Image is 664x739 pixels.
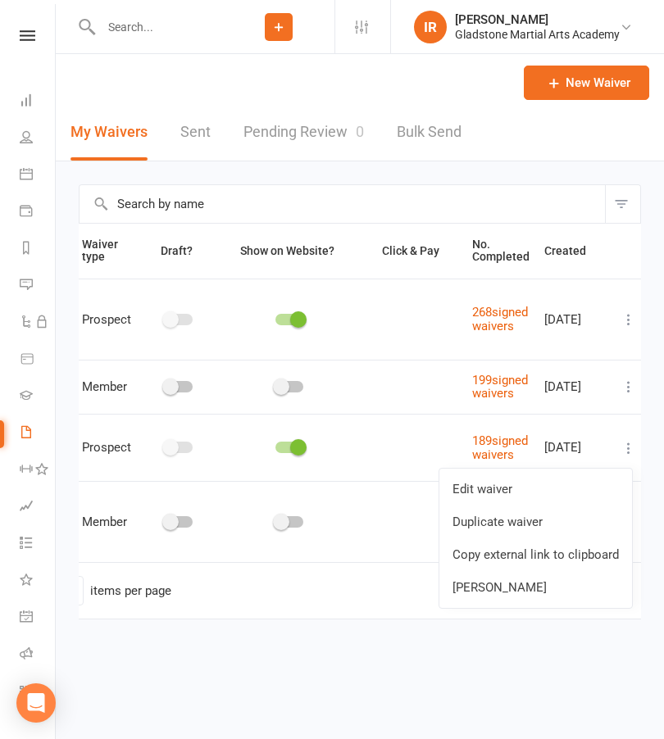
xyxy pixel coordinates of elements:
button: Show on Website? [225,241,352,261]
a: What's New [20,563,57,600]
a: Copy external link to clipboard [439,538,632,571]
a: 199signed waivers [472,373,528,401]
div: [PERSON_NAME] [455,12,620,27]
td: Prospect [75,414,139,482]
span: 0 [356,123,364,140]
a: [PERSON_NAME] [439,571,632,604]
div: items per page [90,584,171,598]
a: Assessments [20,489,57,526]
a: New Waiver [524,66,649,100]
a: 189signed waivers [472,433,528,462]
div: IR [414,11,447,43]
a: 268signed waivers [472,305,528,333]
input: Search... [96,16,223,39]
span: Created [544,244,604,257]
a: Class kiosk mode [20,673,57,710]
a: General attendance kiosk mode [20,600,57,637]
a: Reports [20,231,57,268]
a: Payments [20,194,57,231]
a: Sent [180,104,211,161]
div: Gladstone Martial Arts Academy [455,27,620,42]
a: Pending Review0 [243,104,364,161]
span: Show on Website? [240,244,334,257]
a: Calendar [20,157,57,194]
a: Bulk Send [397,104,462,161]
a: Duplicate waiver [439,506,632,538]
td: [DATE] [537,414,612,482]
td: [DATE] [537,360,612,414]
span: Click & Pay [382,244,439,257]
button: My Waivers [70,104,148,161]
td: [DATE] [537,279,612,360]
th: Waiver type [75,224,139,279]
button: Click & Pay [367,241,457,261]
button: Created [544,241,604,261]
div: Open Intercom Messenger [16,683,56,723]
a: Roll call kiosk mode [20,637,57,673]
td: Prospect [75,279,139,360]
input: Search by name [80,185,605,223]
button: Draft? [146,241,211,261]
span: Draft? [161,244,193,257]
a: Edit waiver [439,473,632,506]
td: Member [75,481,139,562]
th: No. Completed [465,224,537,279]
a: Dashboard [20,84,57,120]
a: People [20,120,57,157]
td: Member [75,360,139,414]
a: Product Sales [20,342,57,379]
